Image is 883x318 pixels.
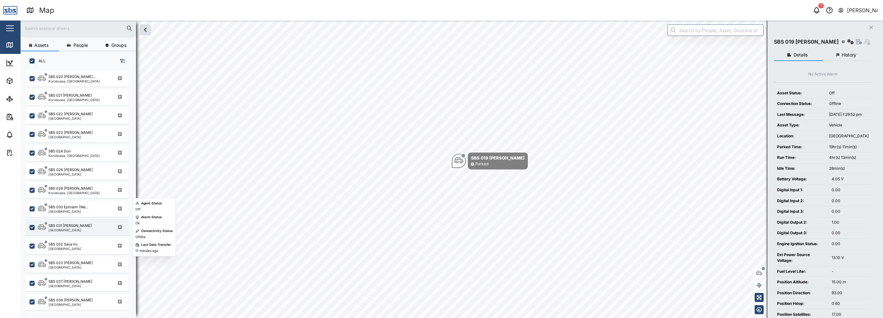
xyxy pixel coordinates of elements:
[832,255,869,261] div: 13.10 V
[832,176,869,182] div: 4.05 V
[48,204,88,210] div: SBS 030 Ephraim (We...
[842,53,856,57] span: History
[141,215,162,220] div: Alarm Status
[667,24,764,36] input: Search by People, Asset, Geozone or Place
[135,221,140,226] div: Ok
[48,223,92,228] div: SBS 031 [PERSON_NAME]
[475,161,488,167] div: Parked
[777,209,825,215] div: Digital Input 3:
[17,131,37,138] div: Alarms
[829,112,869,118] div: [DATE] 1:29:52 pm
[48,80,100,83] div: Korobosea, [GEOGRAPHIC_DATA]
[832,241,869,247] div: 0.00
[48,173,93,176] div: [GEOGRAPHIC_DATA]
[793,53,808,57] span: Details
[777,90,823,96] div: Asset Status:
[17,41,31,48] div: Map
[48,228,92,232] div: [GEOGRAPHIC_DATA]
[829,122,869,128] div: Vehicle
[829,155,869,161] div: 4hr(s) 13min(s)
[48,191,100,194] div: Korobosea, [GEOGRAPHIC_DATA]
[48,149,71,154] div: SBS 024 Don
[777,112,823,118] div: Last Message:
[135,207,141,212] div: Off
[808,71,838,77] div: No Active Alarm
[832,301,869,307] div: 0.60
[48,279,92,284] div: SBS 037 [PERSON_NAME]
[829,90,869,96] div: Off
[777,252,825,264] div: Ext Power Source Voltage:
[48,297,93,303] div: SBS 038 [PERSON_NAME]
[819,3,824,8] div: 7
[777,301,825,307] div: Position Hdop:
[48,154,100,157] div: Korobosea, [GEOGRAPHIC_DATA]
[48,111,93,117] div: SBS 022 [PERSON_NAME]
[48,186,93,191] div: SBS 028 [PERSON_NAME]
[832,279,869,285] div: 15.00 m
[135,235,146,240] div: Offline
[48,98,100,101] div: Korobosea, [GEOGRAPHIC_DATA]
[777,144,823,150] div: Parked Time:
[832,312,869,318] div: 17.00
[17,149,34,156] div: Tasks
[141,228,173,234] div: Connectivity Status
[26,69,136,313] div: grid
[48,266,93,269] div: [GEOGRAPHIC_DATA]
[777,122,823,128] div: Asset Type:
[48,247,81,250] div: [GEOGRAPHIC_DATA]
[832,230,869,236] div: 0.00
[48,117,93,120] div: [GEOGRAPHIC_DATA]
[111,43,126,47] span: Groups
[48,210,88,213] div: [GEOGRAPHIC_DATA]
[832,187,869,193] div: 0.00
[777,198,825,204] div: Digital Input 2:
[48,260,93,266] div: SBS 033 [PERSON_NAME]
[17,95,32,102] div: Sites
[832,219,869,226] div: 1.00
[829,144,869,150] div: 19hr(s) 11min(s)
[777,279,825,285] div: Position Altitude:
[48,242,78,247] div: SBS 032 Saua Iru
[73,43,88,47] span: People
[838,6,878,15] button: [PERSON_NAME]
[135,248,158,254] div: 17 minutes ago
[832,209,869,215] div: 0.00
[777,219,825,226] div: Digital Output 2:
[48,303,93,306] div: [GEOGRAPHIC_DATA]
[17,59,46,66] div: Dashboard
[777,101,823,107] div: Connection Status:
[777,133,823,139] div: Location:
[35,58,46,64] label: ALL
[829,101,869,107] div: Offline
[847,6,878,14] div: [PERSON_NAME]
[777,269,825,275] div: Fuel Level Liter:
[829,133,869,139] div: [GEOGRAPHIC_DATA]
[48,284,92,288] div: [GEOGRAPHIC_DATA]
[141,242,171,247] div: Last Data Transfer
[39,5,54,16] div: Map
[777,290,825,296] div: Position Direction:
[21,21,883,318] canvas: Map
[34,43,48,47] span: Assets
[48,93,92,98] div: SBS 021 [PERSON_NAME]
[774,38,839,46] div: SBS 019 [PERSON_NAME]
[777,176,825,182] div: Battery Voltage:
[17,113,39,120] div: Reports
[24,23,132,33] input: Search assets or drivers
[832,269,869,275] div: -
[141,201,162,206] div: Agent Status
[48,130,93,135] div: SBS 023 [PERSON_NAME]
[829,166,869,172] div: 28min(s)
[777,155,823,161] div: Run Time:
[3,3,17,17] img: Main Logo
[777,166,823,172] div: Idle Time:
[832,198,869,204] div: 0.00
[471,155,525,161] div: SBS 019 [PERSON_NAME]
[17,77,37,84] div: Assets
[48,167,93,173] div: SBS 026 [PERSON_NAME]
[777,187,825,193] div: Digital Input 1:
[832,290,869,296] div: 93.00
[48,135,93,139] div: [GEOGRAPHIC_DATA]
[777,312,825,318] div: Position Satellites:
[777,230,825,236] div: Digital Output 3:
